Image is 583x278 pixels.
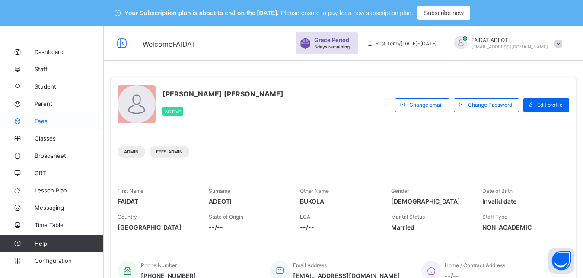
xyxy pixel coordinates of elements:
[35,240,103,247] span: Help
[35,221,104,228] span: Time Table
[35,204,104,211] span: Messaging
[141,262,177,268] span: Phone Number
[471,37,548,43] span: FAIDAT ADEOTI
[445,262,505,268] span: Home / Contract Address
[391,224,469,231] span: Married
[209,224,287,231] span: --/--
[424,10,464,16] span: Subscribe now
[548,248,574,274] button: Open asap
[118,188,143,194] span: First Name
[482,224,561,231] span: NON_ACADEMIC
[35,257,103,264] span: Configuration
[482,198,561,205] span: Invalid date
[482,188,513,194] span: Date of Birth
[35,100,104,107] span: Parent
[446,36,567,51] div: FAIDATADEOTI
[118,214,137,220] span: Country
[209,214,243,220] span: State of Origin
[281,10,413,16] span: Please ensure to pay for a new subscription plan.
[143,40,196,48] span: Welcome FAIDAT
[35,66,104,73] span: Staff
[537,102,563,108] span: Edit profile
[300,188,329,194] span: Other Name
[471,44,548,49] span: [EMAIL_ADDRESS][DOMAIN_NAME]
[35,169,104,176] span: CBT
[391,198,469,205] span: [DEMOGRAPHIC_DATA]
[35,187,104,194] span: Lesson Plan
[293,262,327,268] span: Email Address
[468,102,512,108] span: Change Password
[300,198,378,205] span: BUKOLA
[314,44,350,49] span: 3 days remaining
[125,10,279,16] span: Your Subscription plan is about to end on the [DATE].
[35,83,104,90] span: Student
[162,89,284,98] span: [PERSON_NAME] [PERSON_NAME]
[366,40,437,47] span: session/term information
[409,102,443,108] span: Change email
[118,224,196,231] span: [GEOGRAPHIC_DATA]
[300,214,310,220] span: LGA
[314,37,349,43] span: Grace Period
[165,109,181,114] span: Active
[35,48,104,55] span: Dashboard
[209,188,230,194] span: Surname
[156,149,183,154] span: Fees Admin
[209,198,287,205] span: ADEOTI
[124,149,139,154] span: Admin
[118,198,196,205] span: FAIDAT
[391,214,425,220] span: Marital Status
[482,214,507,220] span: Staff Type
[391,188,409,194] span: Gender
[35,118,104,125] span: Fees
[35,152,104,159] span: Broadsheet
[35,135,104,142] span: Classes
[300,38,311,49] img: sticker-purple.71386a28dfed39d6af7621340158ba97.svg
[300,224,378,231] span: --/--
